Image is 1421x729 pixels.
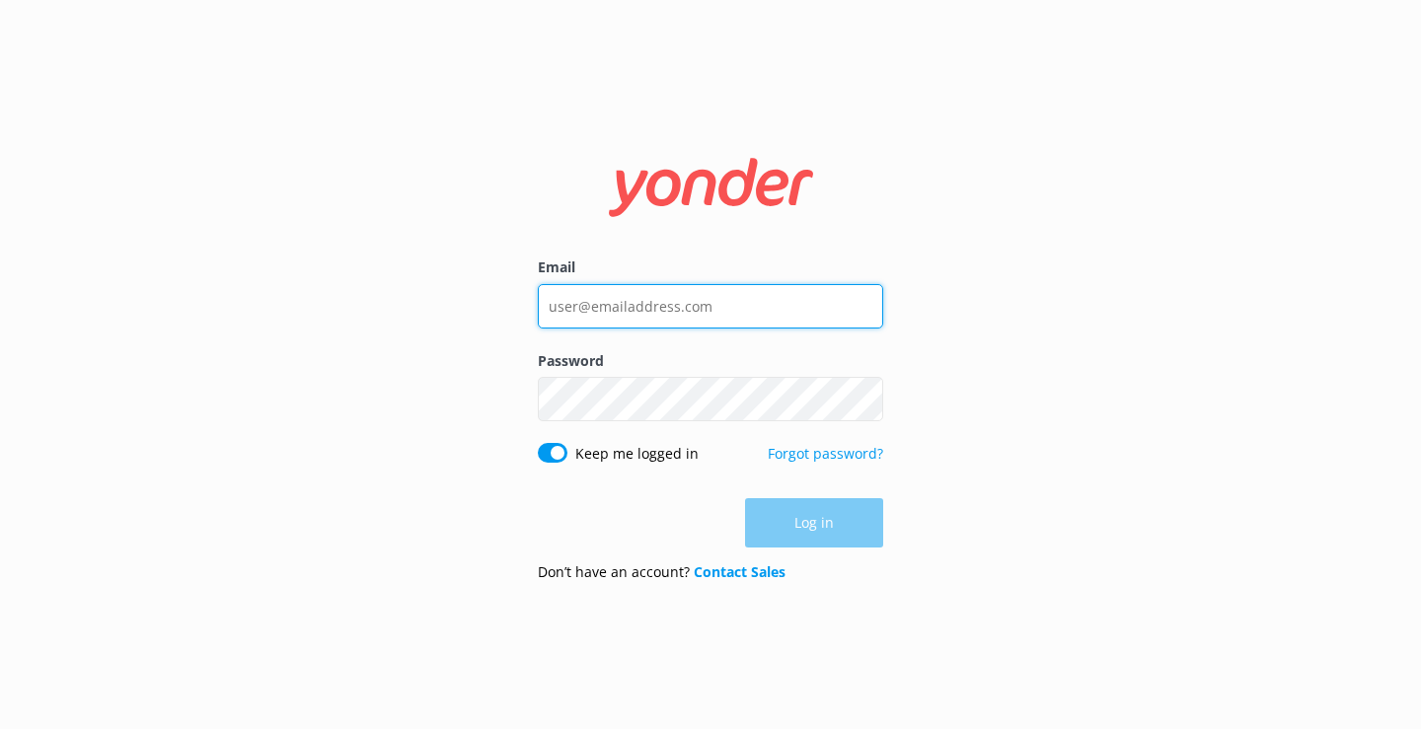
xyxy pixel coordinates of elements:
a: Forgot password? [768,444,883,463]
p: Don’t have an account? [538,561,785,583]
input: user@emailaddress.com [538,284,883,328]
label: Keep me logged in [575,443,699,465]
label: Email [538,256,883,278]
label: Password [538,350,883,372]
button: Show password [844,380,883,419]
a: Contact Sales [694,562,785,581]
